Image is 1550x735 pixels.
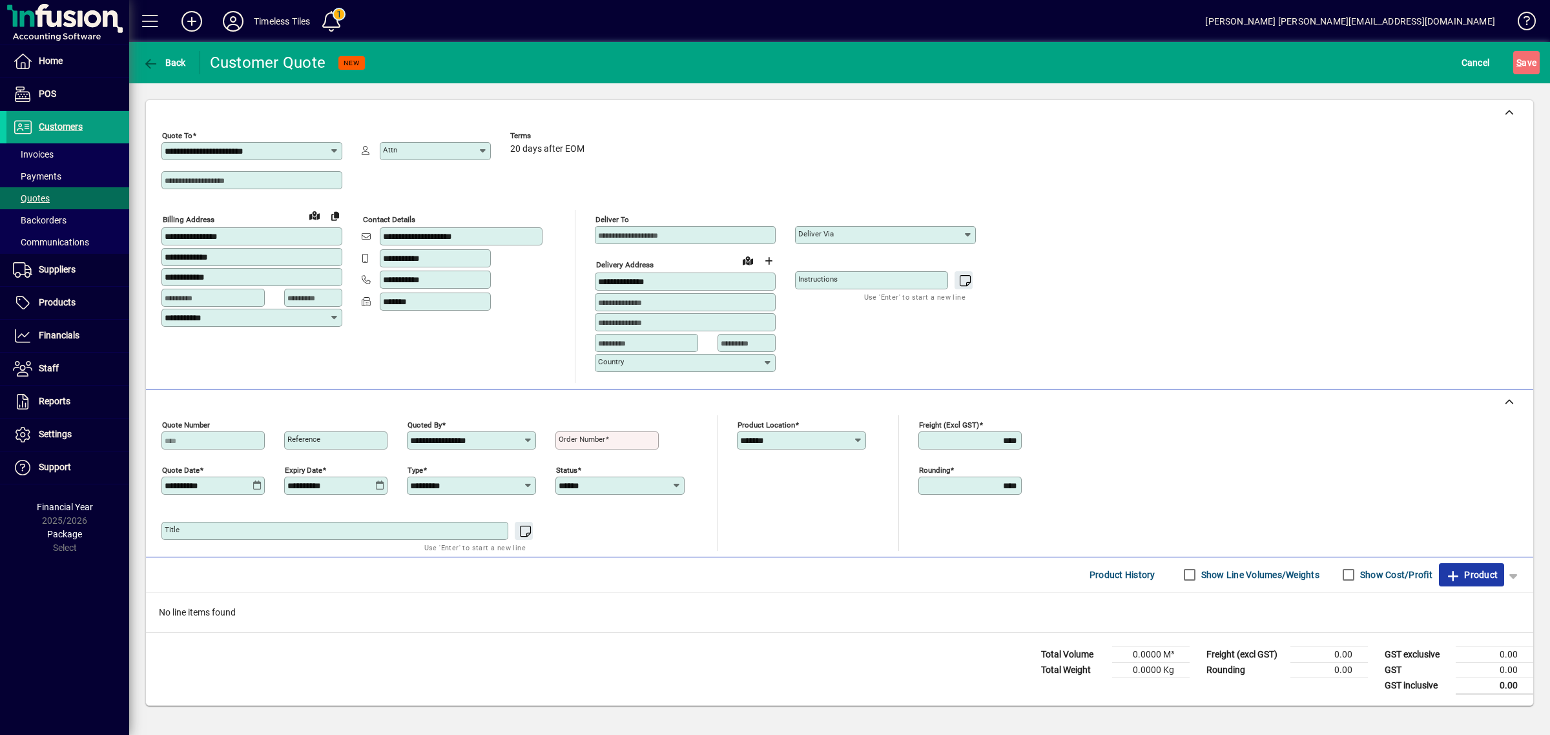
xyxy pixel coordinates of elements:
[919,465,950,474] mat-label: Rounding
[1090,564,1155,585] span: Product History
[6,320,129,352] a: Financials
[6,165,129,187] a: Payments
[6,451,129,484] a: Support
[1378,647,1456,662] td: GST exclusive
[758,251,779,271] button: Choose address
[1035,647,1112,662] td: Total Volume
[1378,662,1456,678] td: GST
[6,353,129,385] a: Staff
[595,215,629,224] mat-label: Deliver To
[39,56,63,66] span: Home
[13,193,50,203] span: Quotes
[1378,678,1456,694] td: GST inclusive
[143,57,186,68] span: Back
[1112,647,1190,662] td: 0.0000 M³
[6,254,129,286] a: Suppliers
[13,171,61,181] span: Payments
[510,132,588,140] span: Terms
[408,465,423,474] mat-label: Type
[1456,678,1533,694] td: 0.00
[738,420,795,429] mat-label: Product location
[1458,51,1493,74] button: Cancel
[1358,568,1432,581] label: Show Cost/Profit
[287,435,320,444] mat-label: Reference
[37,502,93,512] span: Financial Year
[6,419,129,451] a: Settings
[1456,647,1533,662] td: 0.00
[129,51,200,74] app-page-header-button: Back
[39,330,79,340] span: Financials
[798,274,838,284] mat-label: Instructions
[1516,52,1536,73] span: ave
[1516,57,1522,68] span: S
[6,287,129,319] a: Products
[1462,52,1490,73] span: Cancel
[146,593,1533,632] div: No line items found
[919,420,979,429] mat-label: Freight (excl GST)
[408,420,442,429] mat-label: Quoted by
[556,465,577,474] mat-label: Status
[738,250,758,271] a: View on map
[6,45,129,78] a: Home
[171,10,212,33] button: Add
[1084,563,1161,586] button: Product History
[47,529,82,539] span: Package
[6,143,129,165] a: Invoices
[39,88,56,99] span: POS
[1199,568,1319,581] label: Show Line Volumes/Weights
[1205,11,1495,32] div: [PERSON_NAME] [PERSON_NAME][EMAIL_ADDRESS][DOMAIN_NAME]
[39,363,59,373] span: Staff
[6,78,129,110] a: POS
[212,10,254,33] button: Profile
[598,357,624,366] mat-label: Country
[13,237,89,247] span: Communications
[13,149,54,160] span: Invoices
[162,131,192,140] mat-label: Quote To
[39,429,72,439] span: Settings
[864,289,966,304] mat-hint: Use 'Enter' to start a new line
[1035,662,1112,678] td: Total Weight
[39,462,71,472] span: Support
[6,209,129,231] a: Backorders
[254,11,310,32] div: Timeless Tiles
[1200,662,1290,678] td: Rounding
[1508,3,1534,45] a: Knowledge Base
[210,52,326,73] div: Customer Quote
[1513,51,1540,74] button: Save
[325,205,346,226] button: Copy to Delivery address
[6,231,129,253] a: Communications
[798,229,834,238] mat-label: Deliver via
[39,121,83,132] span: Customers
[510,144,584,154] span: 20 days after EOM
[6,187,129,209] a: Quotes
[383,145,397,154] mat-label: Attn
[162,420,210,429] mat-label: Quote number
[559,435,605,444] mat-label: Order number
[1290,647,1368,662] td: 0.00
[39,297,76,307] span: Products
[39,264,76,274] span: Suppliers
[165,525,180,534] mat-label: Title
[1290,662,1368,678] td: 0.00
[1445,564,1498,585] span: Product
[13,215,67,225] span: Backorders
[1200,647,1290,662] td: Freight (excl GST)
[139,51,189,74] button: Back
[6,386,129,418] a: Reports
[39,396,70,406] span: Reports
[1112,662,1190,678] td: 0.0000 Kg
[1439,563,1504,586] button: Product
[285,465,322,474] mat-label: Expiry date
[344,59,360,67] span: NEW
[304,205,325,225] a: View on map
[162,465,200,474] mat-label: Quote date
[424,540,526,555] mat-hint: Use 'Enter' to start a new line
[1456,662,1533,678] td: 0.00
